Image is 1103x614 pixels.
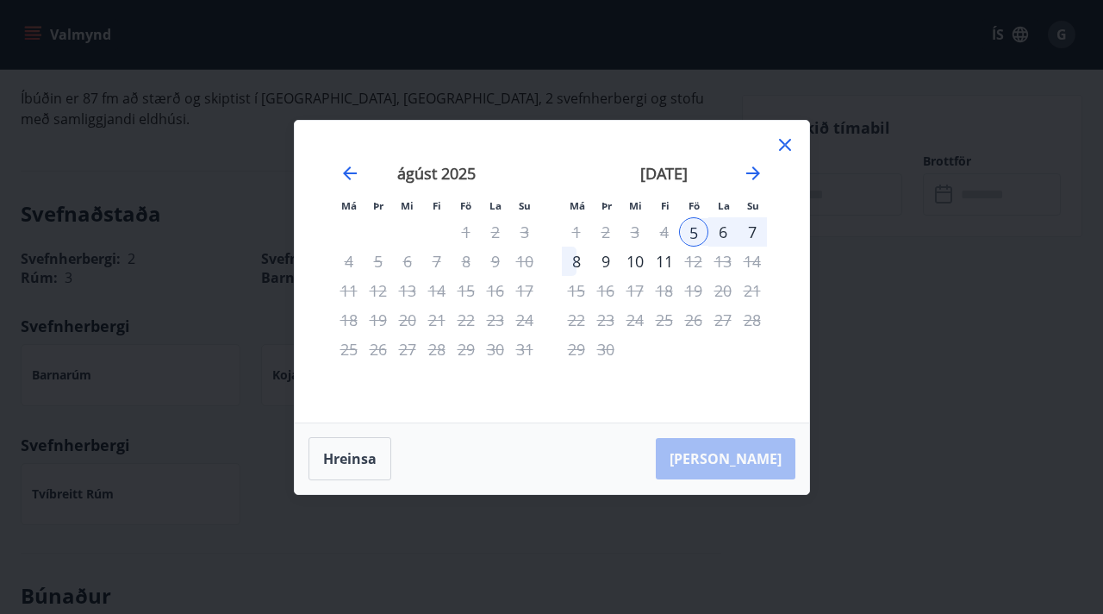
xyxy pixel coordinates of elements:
td: Not available. föstudagur, 15. ágúst 2025 [452,276,481,305]
td: Not available. laugardagur, 2. ágúst 2025 [481,217,510,247]
td: Not available. miðvikudagur, 24. september 2025 [620,305,650,335]
td: Not available. mánudagur, 29. september 2025 [562,335,591,364]
td: Not available. laugardagur, 23. ágúst 2025 [481,305,510,335]
td: Not available. laugardagur, 27. september 2025 [708,305,738,335]
td: Not available. miðvikudagur, 3. september 2025 [620,217,650,247]
td: Not available. föstudagur, 26. september 2025 [679,305,708,335]
div: Aðeins útritun í boði [650,247,679,276]
small: Su [747,199,759,212]
td: Choose þriðjudagur, 9. september 2025 as your check-out date. It’s available. [591,247,620,276]
td: Not available. föstudagur, 22. ágúst 2025 [452,305,481,335]
div: Aðeins útritun í boði [620,217,650,247]
td: Not available. miðvikudagur, 27. ágúst 2025 [393,335,422,364]
div: 7 [738,217,767,247]
small: La [489,199,502,212]
td: Not available. laugardagur, 13. september 2025 [708,247,738,276]
td: Not available. fimmtudagur, 28. ágúst 2025 [422,335,452,364]
td: Not available. sunnudagur, 3. ágúst 2025 [510,217,539,247]
strong: [DATE] [640,163,688,184]
td: Choose sunnudagur, 7. september 2025 as your check-out date. It’s available. [738,217,767,247]
small: Mi [629,199,642,212]
td: Not available. mánudagur, 22. september 2025 [562,305,591,335]
small: Fi [433,199,441,212]
td: Not available. fimmtudagur, 25. september 2025 [650,305,679,335]
td: Not available. mánudagur, 11. ágúst 2025 [334,276,364,305]
td: Not available. miðvikudagur, 13. ágúst 2025 [393,276,422,305]
td: Not available. þriðjudagur, 26. ágúst 2025 [364,335,393,364]
td: Not available. sunnudagur, 28. september 2025 [738,305,767,335]
td: Not available. fimmtudagur, 14. ágúst 2025 [422,276,452,305]
td: Not available. þriðjudagur, 16. september 2025 [591,276,620,305]
td: Not available. sunnudagur, 14. september 2025 [738,247,767,276]
td: Not available. þriðjudagur, 12. ágúst 2025 [364,276,393,305]
td: Choose mánudagur, 8. september 2025 as your check-out date. It’s available. [562,247,591,276]
small: Má [570,199,585,212]
td: Not available. fimmtudagur, 4. september 2025 [650,217,679,247]
small: Þr [373,199,383,212]
td: Not available. þriðjudagur, 19. ágúst 2025 [364,305,393,335]
td: Not available. mánudagur, 18. ágúst 2025 [334,305,364,335]
td: Not available. föstudagur, 1. ágúst 2025 [452,217,481,247]
small: Má [341,199,357,212]
td: Not available. sunnudagur, 21. september 2025 [738,276,767,305]
td: Not available. mánudagur, 4. ágúst 2025 [334,247,364,276]
small: Fö [689,199,700,212]
td: Not available. föstudagur, 12. september 2025 [679,247,708,276]
div: Aðeins innritun í boði [679,217,708,247]
td: Not available. laugardagur, 30. ágúst 2025 [481,335,510,364]
td: Not available. miðvikudagur, 17. september 2025 [620,276,650,305]
td: Not available. laugardagur, 20. september 2025 [708,276,738,305]
td: Not available. þriðjudagur, 5. ágúst 2025 [364,247,393,276]
td: Not available. fimmtudagur, 18. september 2025 [650,276,679,305]
td: Not available. föstudagur, 29. ágúst 2025 [452,335,481,364]
small: Su [519,199,531,212]
td: Not available. þriðjudagur, 30. september 2025 [591,335,620,364]
td: Not available. föstudagur, 8. ágúst 2025 [452,247,481,276]
div: 8 [562,247,591,276]
div: Move forward to switch to the next month. [743,163,763,184]
small: Fö [460,199,471,212]
td: Not available. laugardagur, 9. ágúst 2025 [481,247,510,276]
td: Not available. föstudagur, 19. september 2025 [679,276,708,305]
div: Calendar [315,141,788,402]
small: Fi [661,199,670,212]
div: Move backward to switch to the previous month. [340,163,360,184]
td: Not available. sunnudagur, 24. ágúst 2025 [510,305,539,335]
small: La [718,199,730,212]
td: Not available. mánudagur, 15. september 2025 [562,276,591,305]
small: Þr [601,199,612,212]
td: Choose miðvikudagur, 10. september 2025 as your check-out date. It’s available. [620,247,650,276]
div: 9 [591,247,620,276]
td: Choose laugardagur, 6. september 2025 as your check-out date. It’s available. [708,217,738,247]
td: Not available. mánudagur, 25. ágúst 2025 [334,335,364,364]
td: Not available. sunnudagur, 10. ágúst 2025 [510,247,539,276]
td: Not available. fimmtudagur, 7. ágúst 2025 [422,247,452,276]
td: Not available. sunnudagur, 31. ágúst 2025 [510,335,539,364]
td: Not available. miðvikudagur, 6. ágúst 2025 [393,247,422,276]
td: Not available. fimmtudagur, 21. ágúst 2025 [422,305,452,335]
td: Not available. sunnudagur, 17. ágúst 2025 [510,276,539,305]
div: 6 [708,217,738,247]
small: Mi [401,199,414,212]
td: Not available. þriðjudagur, 2. september 2025 [591,217,620,247]
div: 10 [620,247,650,276]
td: Not available. mánudagur, 1. september 2025 [562,217,591,247]
button: Hreinsa [308,437,391,480]
td: Choose fimmtudagur, 11. september 2025 as your check-out date. It’s available. [650,247,679,276]
td: Not available. laugardagur, 16. ágúst 2025 [481,276,510,305]
td: Selected as start date. föstudagur, 5. september 2025 [679,217,708,247]
td: Not available. þriðjudagur, 23. september 2025 [591,305,620,335]
strong: ágúst 2025 [397,163,476,184]
td: Not available. miðvikudagur, 20. ágúst 2025 [393,305,422,335]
